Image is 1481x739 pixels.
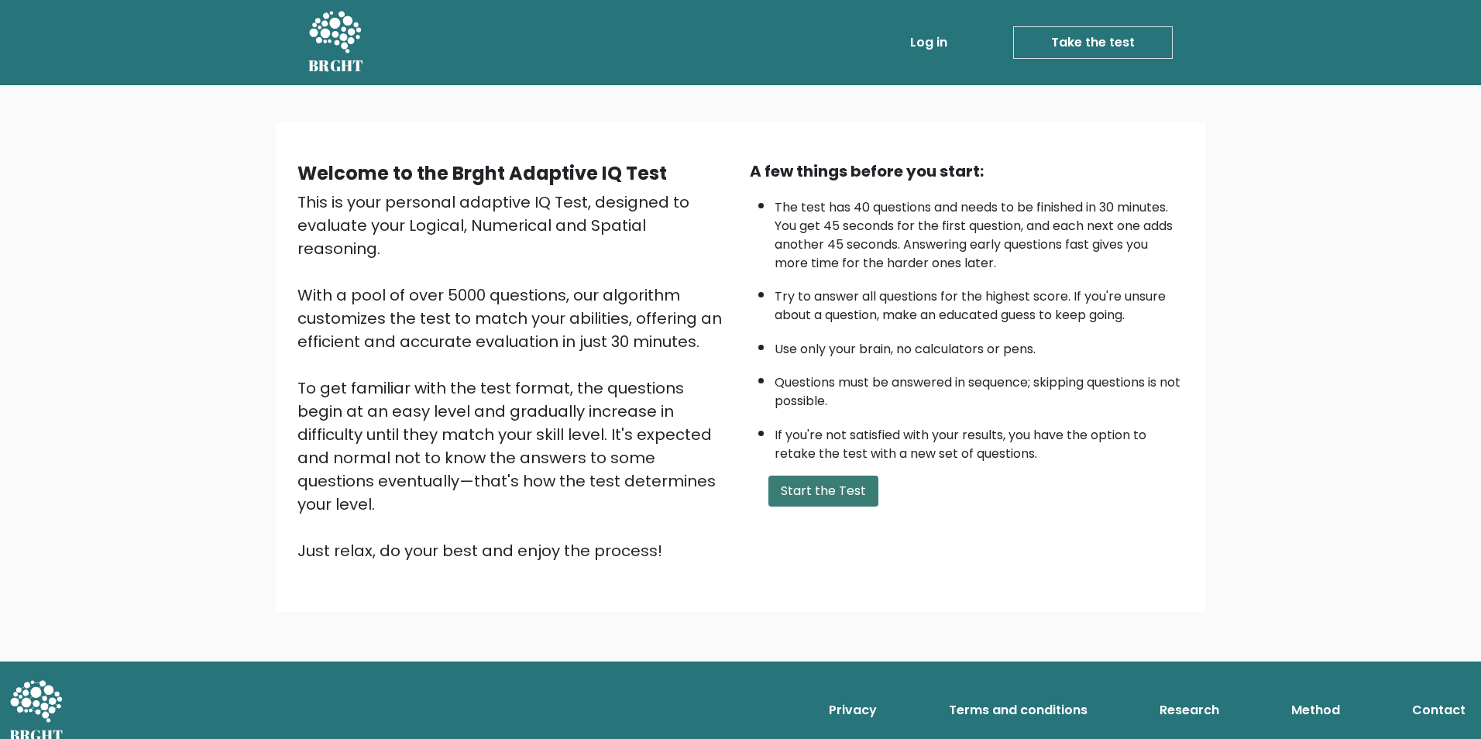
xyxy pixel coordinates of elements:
[297,160,667,186] b: Welcome to the Brght Adaptive IQ Test
[775,332,1184,359] li: Use only your brain, no calculators or pens.
[775,418,1184,463] li: If you're not satisfied with your results, you have the option to retake the test with a new set ...
[1406,695,1472,726] a: Contact
[943,695,1094,726] a: Terms and conditions
[775,366,1184,411] li: Questions must be answered in sequence; skipping questions is not possible.
[308,6,364,79] a: BRGHT
[775,280,1184,325] li: Try to answer all questions for the highest score. If you're unsure about a question, make an edu...
[297,191,731,562] div: This is your personal adaptive IQ Test, designed to evaluate your Logical, Numerical and Spatial ...
[750,160,1184,183] div: A few things before you start:
[1153,695,1225,726] a: Research
[308,57,364,75] h5: BRGHT
[904,27,954,58] a: Log in
[1013,26,1173,59] a: Take the test
[823,695,883,726] a: Privacy
[768,476,878,507] button: Start the Test
[1285,695,1346,726] a: Method
[775,191,1184,273] li: The test has 40 questions and needs to be finished in 30 minutes. You get 45 seconds for the firs...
